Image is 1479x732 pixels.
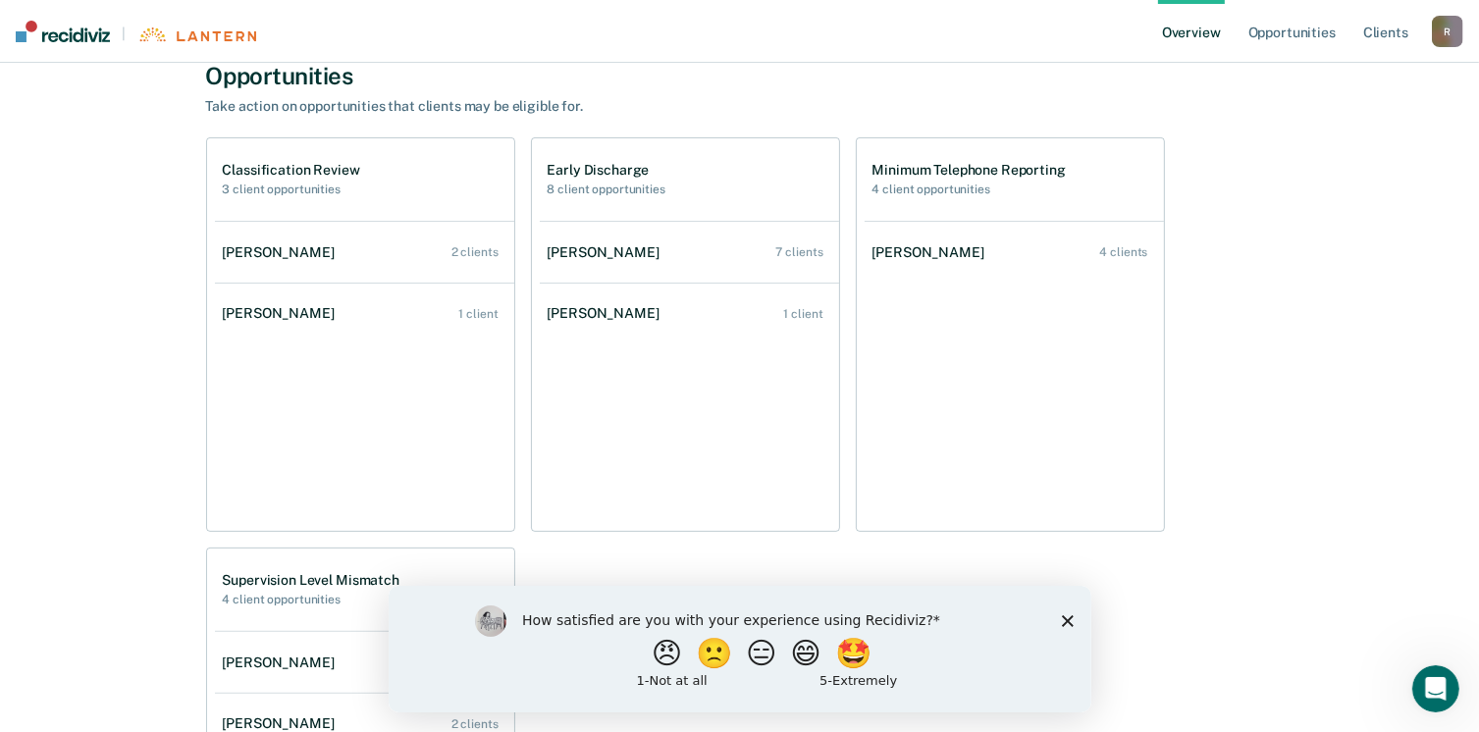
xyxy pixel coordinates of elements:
[548,183,665,196] h2: 8 client opportunities
[223,183,360,196] h2: 3 client opportunities
[451,717,499,731] div: 2 clients
[548,305,667,322] div: [PERSON_NAME]
[865,225,1164,281] a: [PERSON_NAME] 4 clients
[215,286,514,341] a: [PERSON_NAME] 1 client
[215,635,514,691] a: [PERSON_NAME] 2 clients
[1412,665,1459,712] iframe: Intercom live chat
[223,654,343,671] div: [PERSON_NAME]
[215,225,514,281] a: [PERSON_NAME] 2 clients
[872,183,1066,196] h2: 4 client opportunities
[16,21,110,42] img: Recidiviz
[110,26,137,42] span: |
[223,162,360,179] h1: Classification Review
[548,162,665,179] h1: Early Discharge
[548,244,667,261] div: [PERSON_NAME]
[540,286,839,341] a: [PERSON_NAME] 1 client
[776,245,823,259] div: 7 clients
[783,307,822,321] div: 1 client
[1100,245,1148,259] div: 4 clients
[872,244,992,261] div: [PERSON_NAME]
[458,307,498,321] div: 1 client
[389,586,1091,712] iframe: Survey by Kim from Recidiviz
[451,245,499,259] div: 2 clients
[223,715,343,732] div: [PERSON_NAME]
[223,305,343,322] div: [PERSON_NAME]
[223,244,343,261] div: [PERSON_NAME]
[1432,16,1463,47] button: R
[223,572,399,589] h1: Supervision Level Mismatch
[223,593,399,606] h2: 4 client opportunities
[540,225,839,281] a: [PERSON_NAME] 7 clients
[16,21,256,42] a: |
[872,162,1066,179] h1: Minimum Telephone Reporting
[137,27,256,42] img: Lantern
[206,62,1274,90] div: Opportunities
[206,98,893,115] div: Take action on opportunities that clients may be eligible for.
